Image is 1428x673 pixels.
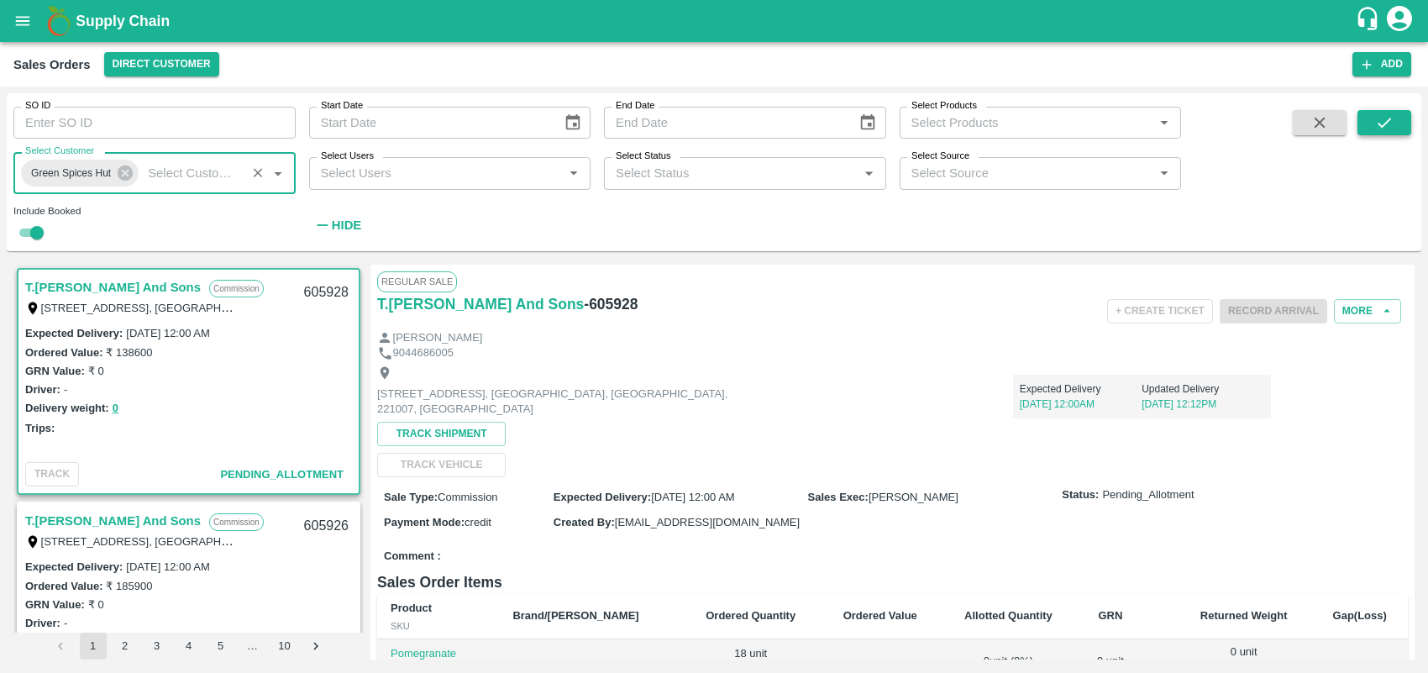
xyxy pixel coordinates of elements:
p: [DATE] 12:00AM [1020,397,1142,412]
label: [STREET_ADDRESS], [GEOGRAPHIC_DATA], [GEOGRAPHIC_DATA], 221007, [GEOGRAPHIC_DATA] [41,301,551,314]
label: - [64,383,67,396]
p: Commission [209,280,264,297]
button: Open [858,162,879,184]
p: Pomegranate [391,646,486,662]
b: Allotted Quantity [964,609,1053,622]
label: Expected Delivery : [25,327,123,339]
button: Open [1153,112,1175,134]
h6: T.[PERSON_NAME] And Sons [377,292,584,316]
button: Select DC [104,52,219,76]
span: Pending_Allotment [1102,487,1194,503]
button: Open [1153,162,1175,184]
b: Product [391,602,432,614]
label: [DATE] 12:00 AM [126,327,209,339]
div: 605926 [294,507,359,546]
label: Ordered Value: [25,346,102,359]
img: logo [42,4,76,38]
label: Ordered Value: [25,580,102,592]
label: Select Users [321,150,374,163]
h6: - 605928 [584,292,638,316]
b: Returned Weight [1200,609,1288,622]
button: Go to page 10 [271,633,298,660]
b: GRN [1098,609,1122,622]
label: Expected Delivery : [25,560,123,573]
input: Select Status [609,162,853,184]
label: ₹ 0 [88,365,104,377]
span: [PERSON_NAME] [869,491,958,503]
label: GRN Value: [25,598,85,611]
strong: Hide [332,218,361,232]
label: Driver: [25,617,60,629]
input: Select Source [905,162,1149,184]
button: open drawer [3,2,42,40]
p: [PERSON_NAME] [393,330,483,346]
p: 9044686005 [393,345,454,361]
button: Open [267,162,289,184]
button: page 1 [80,633,107,660]
span: [DATE] 12:00 AM [651,491,734,503]
a: T.[PERSON_NAME] And Sons [25,510,201,532]
div: Sales Orders [13,54,91,76]
p: Commission [209,513,264,531]
button: Go to page 5 [207,633,234,660]
label: Sales Exec : [808,491,869,503]
button: Go to page 4 [176,633,202,660]
input: Select Users [314,162,559,184]
span: Green Spices Hut [21,165,121,182]
button: Hide [309,211,366,239]
span: Please dispatch the trip before ending [1220,303,1327,317]
button: Open [563,162,585,184]
b: Brand/[PERSON_NAME] [512,609,638,622]
button: 0 [113,399,118,418]
button: Track Shipment [377,422,506,446]
label: Expected Delivery : [554,491,651,503]
button: Go to page 3 [144,633,171,660]
button: More [1334,299,1401,323]
label: ₹ 185900 [106,580,152,592]
span: Pending_Allotment [220,468,344,481]
label: - [64,617,67,629]
label: Delivery weight: [25,402,109,414]
label: Created By : [554,516,615,528]
p: Updated Delivery [1142,381,1263,397]
nav: pagination navigation [45,633,333,660]
button: Go to next page [303,633,330,660]
button: Clear [247,162,270,185]
div: 605928 [294,273,359,313]
input: Select Customer [141,162,240,184]
label: Select Source [911,150,969,163]
a: T.[PERSON_NAME] And Sons [25,276,201,298]
input: Start Date [309,107,550,139]
label: [STREET_ADDRESS], [GEOGRAPHIC_DATA], [GEOGRAPHIC_DATA], 221007, [GEOGRAPHIC_DATA] [41,534,551,548]
label: ₹ 0 [88,598,104,611]
label: End Date [616,99,654,113]
label: ₹ 138600 [106,346,152,359]
label: SO ID [25,99,50,113]
label: Sale Type : [384,491,438,503]
p: Expected Delivery [1020,381,1142,397]
button: Choose date [557,107,589,139]
input: End Date [604,107,845,139]
label: Select Products [911,99,977,113]
span: Commission [438,491,498,503]
div: customer-support [1355,6,1384,36]
div: Green Spices Hut [21,160,139,187]
button: Go to page 2 [112,633,139,660]
label: Start Date [321,99,363,113]
label: Payment Mode : [384,516,465,528]
b: Supply Chain [76,13,170,29]
a: Supply Chain [76,9,1355,33]
label: Trips: [25,422,55,434]
span: Regular Sale [377,271,457,292]
input: Enter SO ID [13,107,296,139]
div: account of current user [1384,3,1415,39]
div: SKU [391,618,486,634]
button: Add [1352,52,1411,76]
button: Choose date [852,107,884,139]
p: [STREET_ADDRESS], [GEOGRAPHIC_DATA], [GEOGRAPHIC_DATA], 221007, [GEOGRAPHIC_DATA] [377,386,755,418]
input: Select Products [905,112,1149,134]
b: Gap(Loss) [1333,609,1387,622]
b: Ordered Quantity [706,609,795,622]
p: [DATE] 12:12PM [1142,397,1263,412]
b: Ordered Value [843,609,917,622]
